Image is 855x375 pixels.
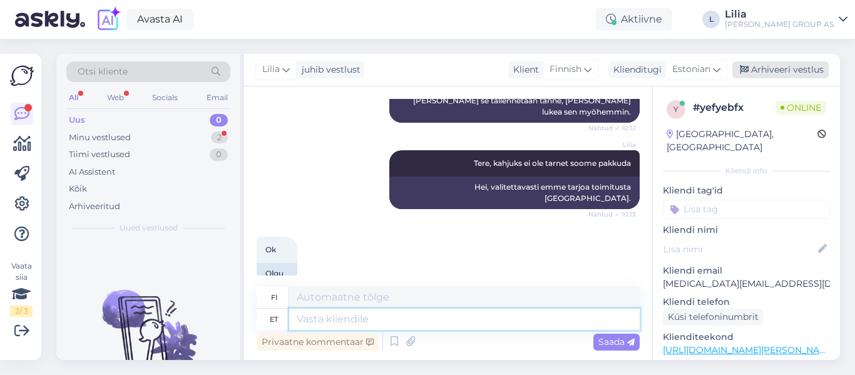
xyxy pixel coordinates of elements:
span: Saada [598,336,635,347]
span: Otsi kliente [78,65,128,78]
span: Nähtud ✓ 10:12 [588,123,636,133]
input: Lisa nimi [663,242,816,256]
div: Kõik [69,183,87,195]
span: Finnish [550,63,581,76]
div: Uus [69,114,85,126]
span: Lilia [262,63,280,76]
input: Lisa tag [663,200,830,218]
div: Hei, valitettavasti emme tarjoa toimitusta [GEOGRAPHIC_DATA]. [389,177,640,209]
img: Askly Logo [10,64,34,88]
p: Kliendi nimi [663,223,830,237]
span: Uued vestlused [120,222,178,234]
div: Email [204,90,230,106]
span: Lilia [589,140,636,150]
div: Kliendi info [663,165,830,177]
p: Kliendi telefon [663,295,830,309]
span: Nähtud ✓ 10:13 [588,210,636,219]
div: Küsi telefoninumbrit [663,309,764,326]
span: Online [776,101,826,115]
div: Olgu [257,263,297,284]
p: [MEDICAL_DATA][EMAIL_ADDRESS][DOMAIN_NAME] [663,277,830,290]
div: Klient [508,63,539,76]
p: Kliendi email [663,264,830,277]
div: Aktiivne [596,8,672,31]
span: y [673,105,678,114]
a: Avasta AI [126,9,193,30]
div: Privaatne kommentaar [257,334,379,351]
div: fi [271,287,277,308]
p: Klienditeekond [663,331,830,344]
span: Estonian [672,63,710,76]
img: explore-ai [95,6,121,33]
div: # yefyebfx [693,100,776,115]
a: Lilia[PERSON_NAME] GROUP AS [725,9,847,29]
div: L [702,11,720,28]
div: juhib vestlust [297,63,361,76]
div: et [270,309,278,330]
span: Tere, kahjuks ei ole tarnet soome pakkuda [474,158,631,168]
span: Ok [265,245,276,254]
div: Minu vestlused [69,131,131,144]
div: Tiimi vestlused [69,148,130,161]
div: 2 / 3 [10,306,33,317]
div: Lilia [725,9,834,19]
div: 0 [210,114,228,126]
div: All [66,90,81,106]
p: Kliendi tag'id [663,184,830,197]
div: Vaata siia [10,260,33,317]
div: AI Assistent [69,166,115,178]
div: [PERSON_NAME] GROUP AS [725,19,834,29]
div: Arhiveeri vestlus [732,61,829,78]
a: [URL][DOMAIN_NAME][PERSON_NAME] [663,344,836,356]
div: 2 [211,131,228,144]
div: Socials [150,90,180,106]
div: Arhiveeritud [69,200,120,213]
div: Web [105,90,126,106]
div: 0 [210,148,228,161]
div: [GEOGRAPHIC_DATA], [GEOGRAPHIC_DATA] [667,128,817,154]
div: Klienditugi [608,63,662,76]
